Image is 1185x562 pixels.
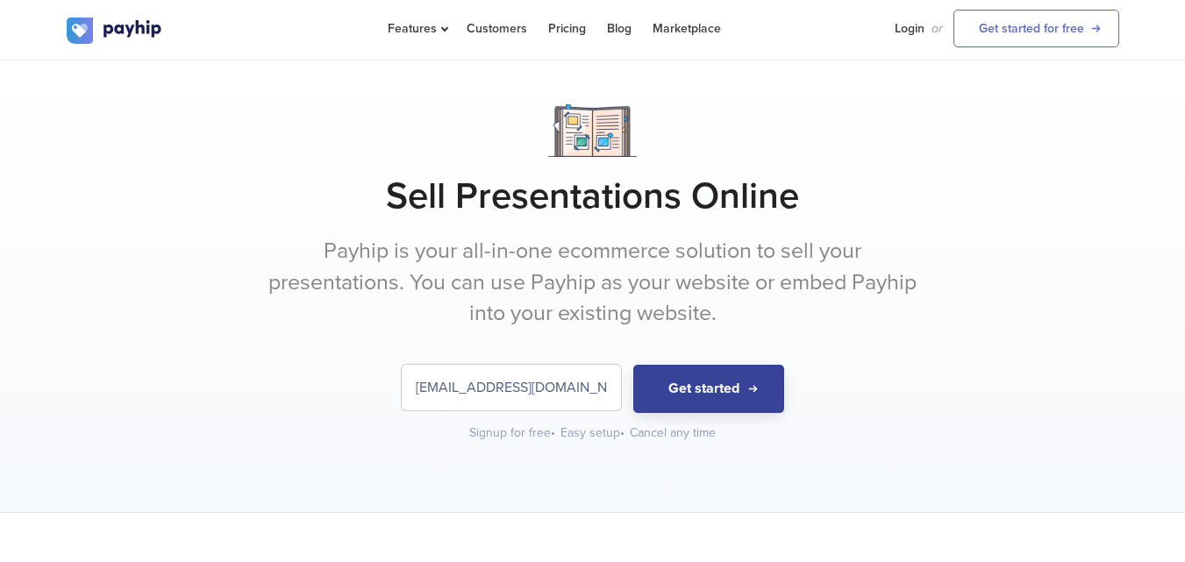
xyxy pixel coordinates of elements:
[67,18,163,44] img: logo.svg
[67,174,1119,218] h1: Sell Presentations Online
[264,236,922,330] p: Payhip is your all-in-one ecommerce solution to sell your presentations. You can use Payhip as yo...
[469,424,557,442] div: Signup for free
[953,10,1119,47] a: Get started for free
[633,365,784,413] button: Get started
[548,104,637,157] img: Notebook.png
[402,365,621,410] input: Enter your email address
[551,425,555,440] span: •
[630,424,716,442] div: Cancel any time
[388,21,446,36] span: Features
[620,425,625,440] span: •
[560,424,626,442] div: Easy setup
